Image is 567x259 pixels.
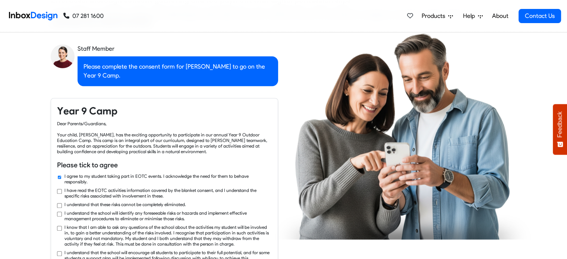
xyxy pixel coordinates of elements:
a: Products [419,9,456,23]
span: Help [463,12,478,20]
div: Staff Member [78,44,278,53]
label: I understand that these risks cannot be completely eliminated. [64,202,186,207]
span: Products [422,12,448,20]
a: 07 281 1600 [63,12,104,20]
div: Dear Parents/Guardians, Your child, [PERSON_NAME], has the exciting opportunity to participate in... [57,121,272,154]
button: Feedback - Show survey [553,104,567,155]
label: I have read the EOTC activities information covered by the blanket consent, and I understand the ... [64,187,272,199]
label: I know that I am able to ask any questions of the school about the activities my student will be ... [64,224,272,247]
h4: Year 9 Camp [57,104,272,118]
div: Please complete the consent form for [PERSON_NAME] to go on the Year 9 Camp. [78,56,278,86]
label: I understand the school will identify any foreseeable risks or hazards and implement effective ma... [64,210,272,221]
img: staff_avatar.png [51,44,75,68]
img: parents_using_phone.png [275,33,530,239]
a: Contact Us [519,9,561,23]
span: Feedback [557,111,563,138]
a: About [490,9,510,23]
h6: Please tick to agree [57,160,272,170]
a: Help [460,9,486,23]
label: I agree to my student taking part in EOTC events. I acknowledge the need for them to behave respo... [64,173,272,184]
